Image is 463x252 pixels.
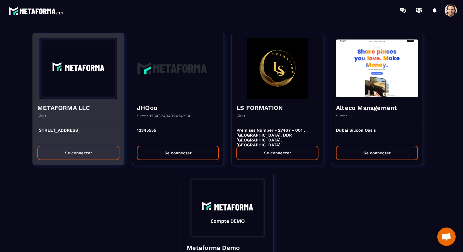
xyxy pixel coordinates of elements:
[37,103,119,112] h4: METAFORMA LLC
[37,128,119,141] p: [STREET_ADDRESS]
[236,103,318,112] h4: LS FORMATION
[236,146,318,160] button: Se connecter
[336,146,418,160] button: Se connecter
[236,128,318,141] p: Premises Number - 27467 - 001 , [GEOGRAPHIC_DATA], DDP, [GEOGRAPHIC_DATA], [GEOGRAPHIC_DATA]
[187,243,269,252] h4: Metaforma Demo
[37,38,119,99] img: funnel-background
[437,228,456,246] div: Ouvrir le chat
[137,146,219,160] button: Se connecter
[187,178,269,239] img: funnel-background
[137,128,219,141] p: 12345555
[336,103,418,112] h4: Alteco Management
[336,38,418,99] img: funnel-background
[37,146,119,160] button: Se connecter
[137,114,190,118] p: Siret : 12343243432424234
[236,114,248,118] p: Siret :
[236,38,318,99] img: funnel-background
[137,38,219,99] img: funnel-background
[137,103,219,112] h4: JHOoo
[9,6,64,17] img: logo
[37,114,49,118] p: Siret :
[336,128,418,141] p: Dubai Silicon Oasis
[336,114,347,118] p: Siret :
